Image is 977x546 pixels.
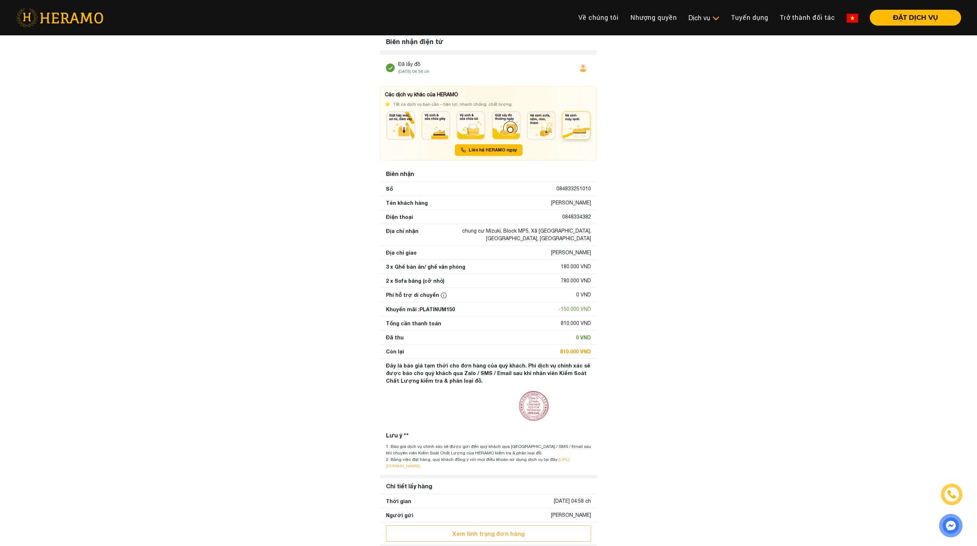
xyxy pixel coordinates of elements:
[560,348,591,355] div: 810.000 VND
[386,291,448,299] div: Phí hỗ trợ di chuyển
[457,112,485,139] img: Giặt vest, sơ mi, đầm váy
[383,167,594,181] div: Biên nhận
[554,497,591,505] div: [DATE] 04:58 ch
[573,10,625,25] a: Về chúng tôi
[551,249,591,256] div: [PERSON_NAME]
[386,334,404,341] div: Đã thu
[447,227,591,242] div: chung cư Mizuki, Block MP5, Xã [GEOGRAPHIC_DATA], [GEOGRAPHIC_DATA], [GEOGRAPHIC_DATA]
[847,14,858,23] img: vn-flag.png
[725,10,774,25] a: Tuyển dụng
[386,199,428,207] div: Tên khách hàng
[689,13,720,23] div: Dịch vụ
[386,213,413,221] div: Điện thoại
[398,69,429,74] span: [DATE] 04:58 ch
[527,112,555,139] img: Giặt vest, sơ mi, đầm váy
[386,185,393,193] div: Số
[441,292,447,298] img: info
[551,511,591,519] div: [PERSON_NAME]
[385,101,390,107] span: star
[492,112,520,139] img: Giặt vest, sơ mi, đầm váy
[386,277,444,285] div: 2 x Sofa băng (cỡ nhỏ)
[386,362,591,384] div: Đây là báo giá tạm thời cho đơn hàng của quý khách. Phí dịch vụ chính xác sẽ được báo cho quý khá...
[563,112,590,139] img: Giặt vest, sơ mi, đầm váy
[385,91,512,98] h3: Các dịch vụ khác của HERAMO
[576,291,591,299] div: 0 VND
[579,63,587,72] img: user.svg
[386,305,455,313] div: Khuyến mãi : PLATINUM150
[576,334,591,341] div: 0 VND
[422,112,450,139] img: Giặt vest, sơ mi, đầm váy
[561,277,591,285] div: 780.000 VND
[386,443,591,456] div: 1. Báo giá dịch vụ chính xác sẽ được gửi đến quý khách qua [GEOGRAPHIC_DATA] / SMS / Email sau kh...
[870,10,961,26] button: ĐẶT DỊCH VỤ
[556,185,591,193] div: 084833251010
[514,387,552,425] img: seals.png
[386,525,591,542] button: Xem tình trạng đơn hàng
[386,348,404,355] div: Còn lại
[561,263,591,270] div: 180.000 VND
[562,213,591,221] div: 0848334382
[383,479,594,493] div: Chi tiết lấy hàng
[561,320,591,327] div: 810.000 VND
[385,101,512,107] p: Tất cả dịch vụ bạn cần – tiện lợi, nhanh chóng, chất lượng
[864,14,961,21] a: ĐẶT DỊCH VỤ
[947,490,956,499] img: phone-icon
[386,63,395,72] img: stick.svg
[16,8,103,27] img: heramo-logo.png
[386,227,418,242] div: Địa chỉ nhận
[774,10,841,25] a: Trở thành đối tác
[386,511,413,519] div: Người gửi
[625,10,683,25] a: Nhượng quyền
[380,32,597,51] div: Biên nhận điện tử
[386,497,411,505] div: Thời gian
[386,249,417,256] div: Địa chỉ giao
[386,320,441,327] div: Tổng cần thanh toán
[387,112,414,139] img: Giặt vest, sơ mi, đầm váy
[551,199,591,207] div: [PERSON_NAME]
[559,305,591,313] div: - 150.000 VND
[712,15,720,22] img: subToggleIcon
[398,61,429,68] div: Đã lấy đồ
[455,144,522,156] button: Liên hệ HERAMO ngay
[942,485,961,504] a: phone-icon
[386,456,591,469] div: 2. Bằng việc đặt hàng, quý khách đồng ý với mọi điều khoản sử dụng dịch vụ tại đây: .
[386,263,465,270] div: 3 x Ghế bàn ăn/ ghế văn phòng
